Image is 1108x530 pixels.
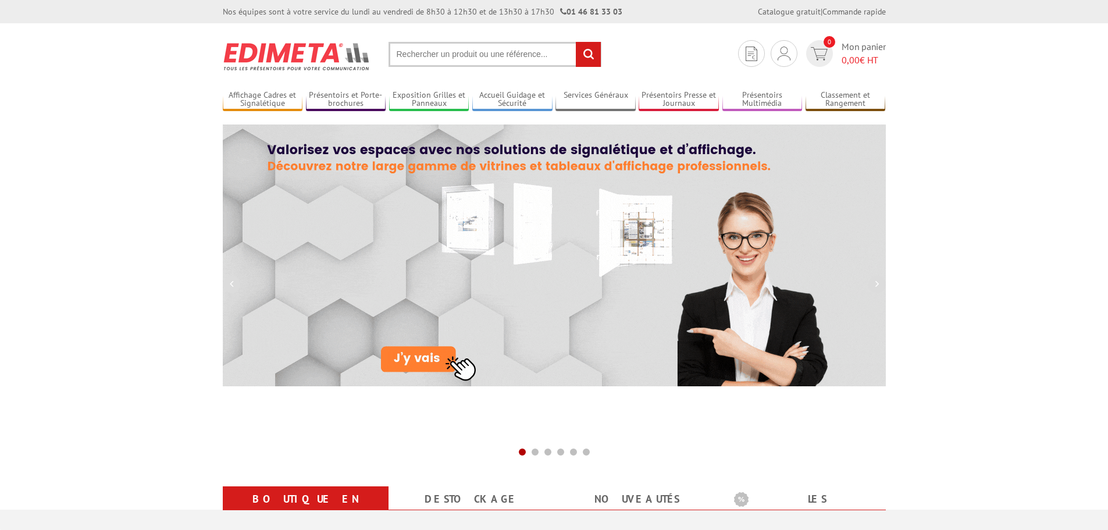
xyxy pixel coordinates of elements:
[824,36,835,48] span: 0
[758,6,821,17] a: Catalogue gratuit
[555,90,636,109] a: Services Généraux
[389,42,601,67] input: Rechercher un produit ou une référence...
[842,54,886,67] span: € HT
[568,489,706,510] a: nouveautés
[223,6,622,17] div: Nos équipes sont à votre service du lundi au vendredi de 8h30 à 12h30 et de 13h30 à 17h30
[472,90,553,109] a: Accueil Guidage et Sécurité
[560,6,622,17] strong: 01 46 81 33 03
[778,47,790,61] img: devis rapide
[639,90,719,109] a: Présentoirs Presse et Journaux
[306,90,386,109] a: Présentoirs et Porte-brochures
[722,90,803,109] a: Présentoirs Multimédia
[223,90,303,109] a: Affichage Cadres et Signalétique
[734,489,879,512] b: Les promotions
[822,6,886,17] a: Commande rapide
[806,90,886,109] a: Classement et Rangement
[842,40,886,67] span: Mon panier
[576,42,601,67] input: rechercher
[389,90,469,109] a: Exposition Grilles et Panneaux
[811,47,828,61] img: devis rapide
[803,40,886,67] a: devis rapide 0 Mon panier 0,00€ HT
[758,6,886,17] div: |
[223,35,371,78] img: Présentoir, panneau, stand - Edimeta - PLV, affichage, mobilier bureau, entreprise
[402,489,540,510] a: Destockage
[842,54,860,66] span: 0,00
[746,47,757,61] img: devis rapide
